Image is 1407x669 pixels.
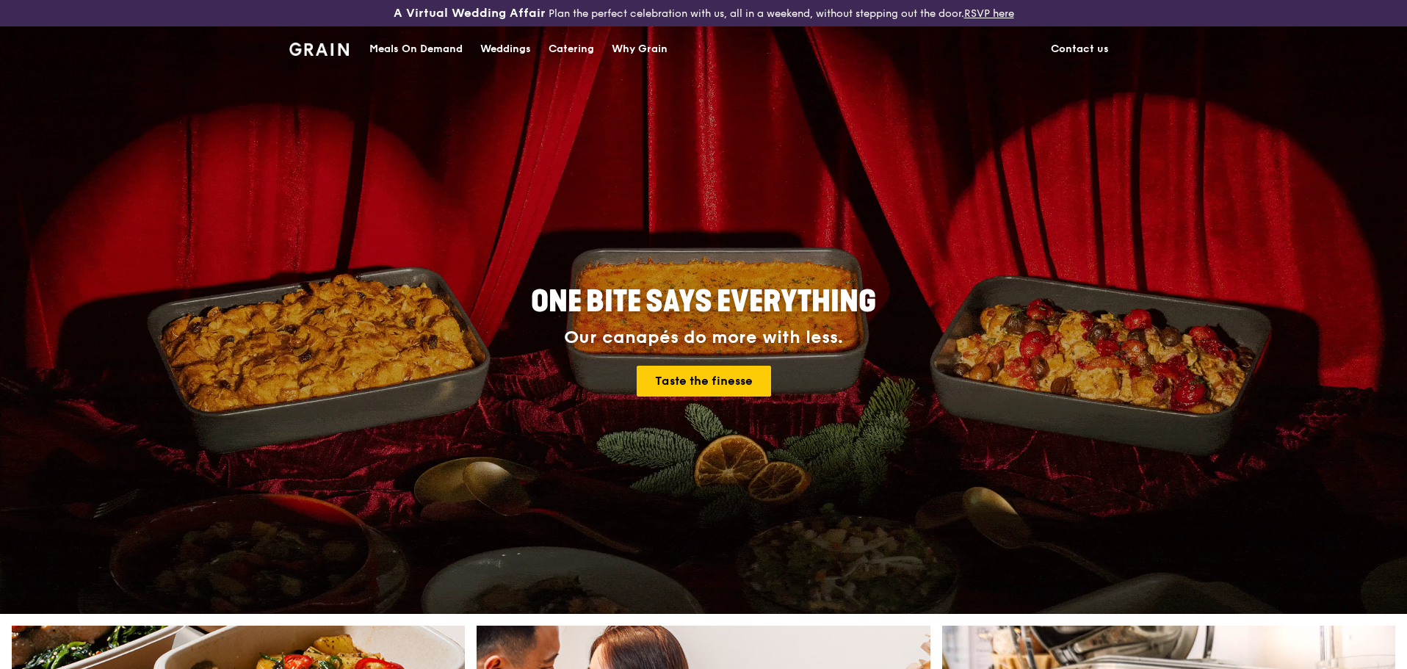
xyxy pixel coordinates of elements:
a: Catering [540,27,603,71]
div: Meals On Demand [369,27,463,71]
a: RSVP here [964,7,1014,20]
a: GrainGrain [289,26,349,70]
a: Contact us [1042,27,1118,71]
div: Plan the perfect celebration with us, all in a weekend, without stepping out the door. [281,6,1126,21]
h3: A Virtual Wedding Affair [394,6,546,21]
a: Taste the finesse [637,366,771,397]
a: Why Grain [603,27,676,71]
div: Why Grain [612,27,668,71]
a: Weddings [471,27,540,71]
span: ONE BITE SAYS EVERYTHING [531,284,876,319]
img: Grain [289,43,349,56]
div: Weddings [480,27,531,71]
div: Catering [549,27,594,71]
div: Our canapés do more with less. [439,328,968,348]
